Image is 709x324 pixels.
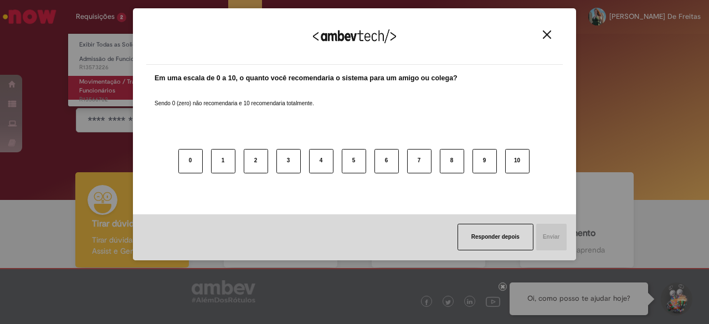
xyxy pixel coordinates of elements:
[543,30,551,39] img: Close
[309,149,333,173] button: 4
[407,149,431,173] button: 7
[540,30,554,39] button: Close
[211,149,235,173] button: 1
[374,149,399,173] button: 6
[155,73,458,84] label: Em uma escala de 0 a 10, o quanto você recomendaria o sistema para um amigo ou colega?
[313,29,396,43] img: Logo Ambevtech
[155,86,314,107] label: Sendo 0 (zero) não recomendaria e 10 recomendaria totalmente.
[440,149,464,173] button: 8
[178,149,203,173] button: 0
[244,149,268,173] button: 2
[472,149,497,173] button: 9
[505,149,530,173] button: 10
[276,149,301,173] button: 3
[342,149,366,173] button: 5
[458,224,533,250] button: Responder depois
